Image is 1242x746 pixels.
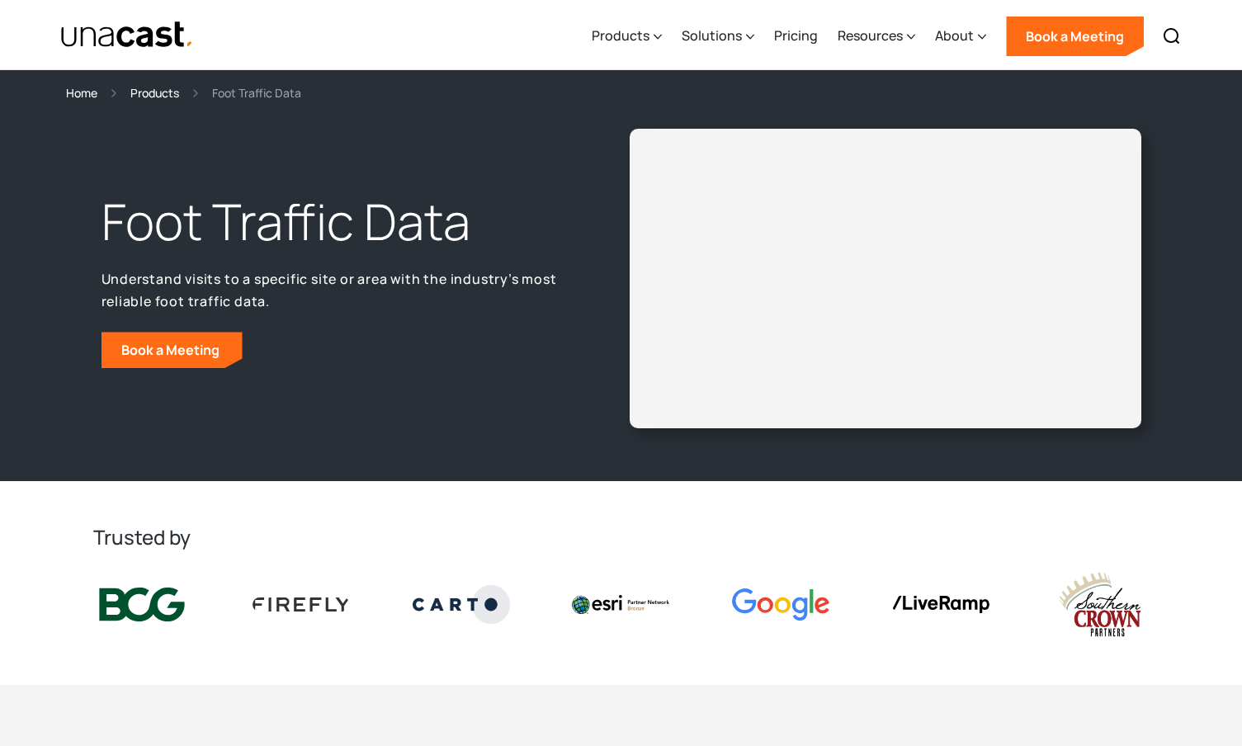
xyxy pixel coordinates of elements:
div: About [935,26,974,45]
div: Products [592,2,662,70]
img: Carto logo [413,585,510,623]
img: Google logo [732,588,829,621]
iframe: Unacast - European Vaccines v2 [643,142,1128,415]
div: About [935,2,986,70]
h1: Foot Traffic Data [102,189,569,255]
img: liveramp logo [892,596,989,613]
img: BCG logo [93,584,191,626]
img: Search icon [1162,26,1182,46]
div: Solutions [682,26,742,45]
a: Book a Meeting [102,332,243,368]
div: Resources [838,26,903,45]
a: Book a Meeting [1006,17,1144,56]
img: Unacast text logo [60,21,195,50]
div: Solutions [682,2,754,70]
a: Products [130,83,179,102]
img: Firefly Advertising logo [253,597,350,611]
div: Foot Traffic Data [212,83,301,102]
img: southern crown logo [1051,570,1149,639]
p: Understand visits to a specific site or area with the industry’s most reliable foot traffic data. [102,268,569,312]
div: Resources [838,2,915,70]
div: Products [592,26,649,45]
a: Pricing [774,2,818,70]
img: Esri logo [572,595,669,613]
h2: Trusted by [93,524,1150,550]
a: Home [66,83,97,102]
a: home [60,21,195,50]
